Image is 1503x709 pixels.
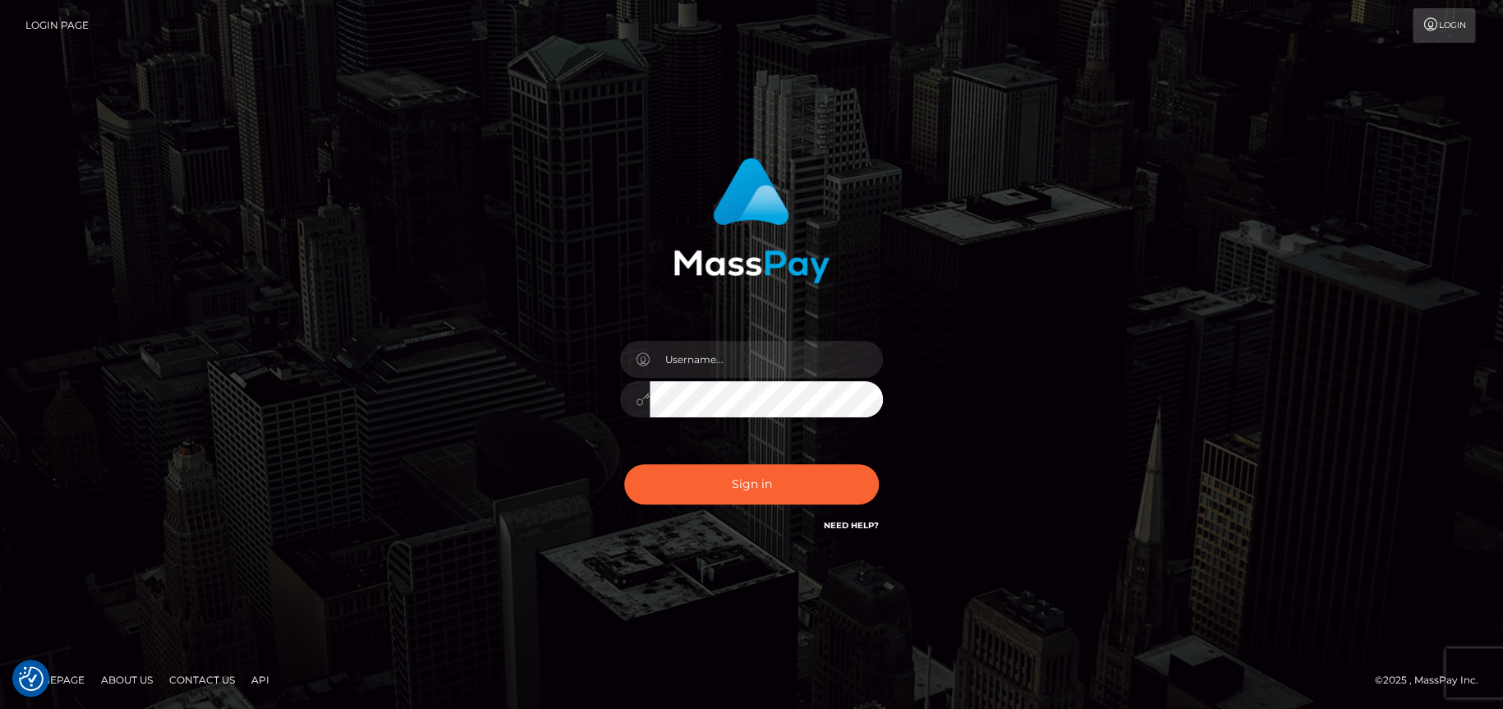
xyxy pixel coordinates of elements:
a: About Us [94,667,159,693]
img: Revisit consent button [19,666,44,691]
a: API [245,667,276,693]
div: © 2025 , MassPay Inc. [1375,671,1491,689]
a: Contact Us [163,667,241,693]
a: Login Page [25,8,89,43]
a: Need Help? [824,520,879,531]
input: Username... [650,341,883,378]
a: Homepage [18,667,91,693]
a: Login [1413,8,1475,43]
img: MassPay Login [673,158,830,283]
button: Consent Preferences [19,666,44,691]
button: Sign in [624,464,879,504]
